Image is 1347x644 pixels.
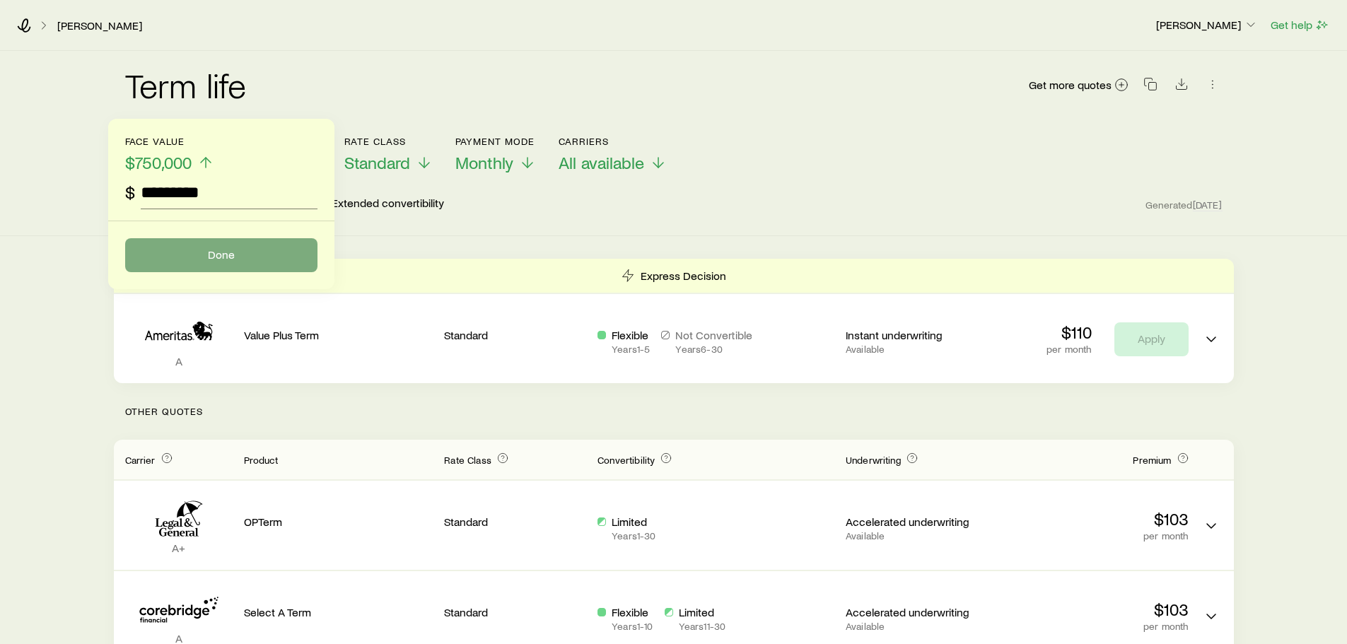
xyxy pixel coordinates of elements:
p: Available [846,344,988,355]
button: Face value$750,000 [125,136,214,173]
p: per month [999,530,1189,541]
div: Term quotes [114,259,1234,383]
h2: Term life [125,68,247,102]
span: Rate Class [444,454,491,466]
p: Not Convertible [675,328,752,342]
p: Accelerated underwriting [846,515,988,529]
button: Apply [1114,322,1189,356]
p: Years 1 - 5 [612,344,650,355]
span: Product [244,454,279,466]
p: Standard [444,515,586,529]
button: Payment ModeMonthly [455,136,536,173]
p: Express Decision [641,269,726,283]
p: Select A Term [244,605,433,619]
p: Limited [612,515,655,529]
p: Available [846,530,988,541]
button: [PERSON_NAME] [1155,17,1259,34]
p: Standard [444,328,586,342]
a: [PERSON_NAME] [57,19,143,33]
p: $103 [999,509,1189,529]
p: Other Quotes [114,383,1234,440]
p: Available [846,621,988,632]
p: [PERSON_NAME] [1156,18,1258,32]
p: per month [999,621,1189,632]
p: Standard [444,605,586,619]
span: Get more quotes [1029,79,1112,90]
p: Accelerated underwriting [846,605,988,619]
p: Flexible [612,328,650,342]
p: $103 [999,599,1189,619]
p: Limited [679,605,726,619]
a: Download CSV [1172,80,1191,93]
p: Carriers [559,136,667,147]
span: Monthly [455,153,513,172]
p: OPTerm [244,515,433,529]
button: CarriersAll available [559,136,667,173]
span: Convertibility [597,454,655,466]
span: Standard [344,153,410,172]
span: [DATE] [1193,199,1223,211]
span: Generated [1145,199,1222,211]
p: per month [1046,344,1091,355]
p: Years 11 - 30 [679,621,726,632]
p: Extended convertibility [332,196,444,213]
p: Years 1 - 10 [612,621,653,632]
p: Years 1 - 30 [612,530,655,541]
p: Flexible [612,605,653,619]
p: A+ [125,541,233,555]
p: Years 6 - 30 [675,344,752,355]
p: A [125,354,233,368]
p: Face value [125,136,214,147]
button: Rate ClassStandard [344,136,433,173]
p: $110 [1046,322,1091,342]
span: $750,000 [125,153,192,172]
span: Premium [1133,454,1171,466]
p: Value Plus Term [244,328,433,342]
button: Get help [1270,17,1330,33]
a: Get more quotes [1028,77,1129,93]
p: Instant underwriting [846,328,988,342]
span: All available [559,153,644,172]
p: Rate Class [344,136,433,147]
span: Underwriting [846,454,901,466]
span: Carrier [125,454,156,466]
p: Payment Mode [455,136,536,147]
